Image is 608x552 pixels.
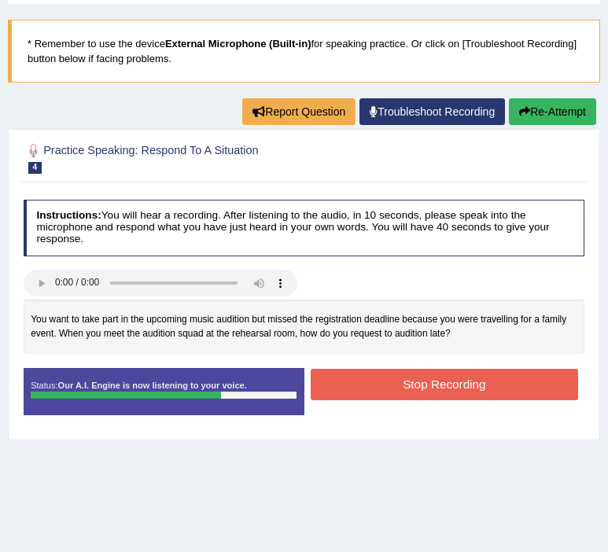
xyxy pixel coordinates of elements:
[165,38,311,50] b: External Microphone (Built-in)
[311,369,578,399] button: Stop Recording
[24,200,585,256] h4: You will hear a recording. After listening to the audio, in 10 seconds, please speak into the mic...
[8,20,600,83] blockquote: * Remember to use the device for speaking practice. Or click on [Troubleshoot Recording] button b...
[24,141,371,174] h2: Practice Speaking: Respond To A Situation
[509,98,596,125] button: Re-Attempt
[359,98,505,125] a: Troubleshoot Recording
[24,300,585,354] div: You want to take part in the upcoming music audition but missed the registration deadline because...
[58,381,247,390] strong: Our A.I. Engine is now listening to your voice.
[242,98,356,125] button: Report Question
[36,209,101,221] b: Instructions:
[28,162,42,174] span: 4
[24,368,304,415] div: Status:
